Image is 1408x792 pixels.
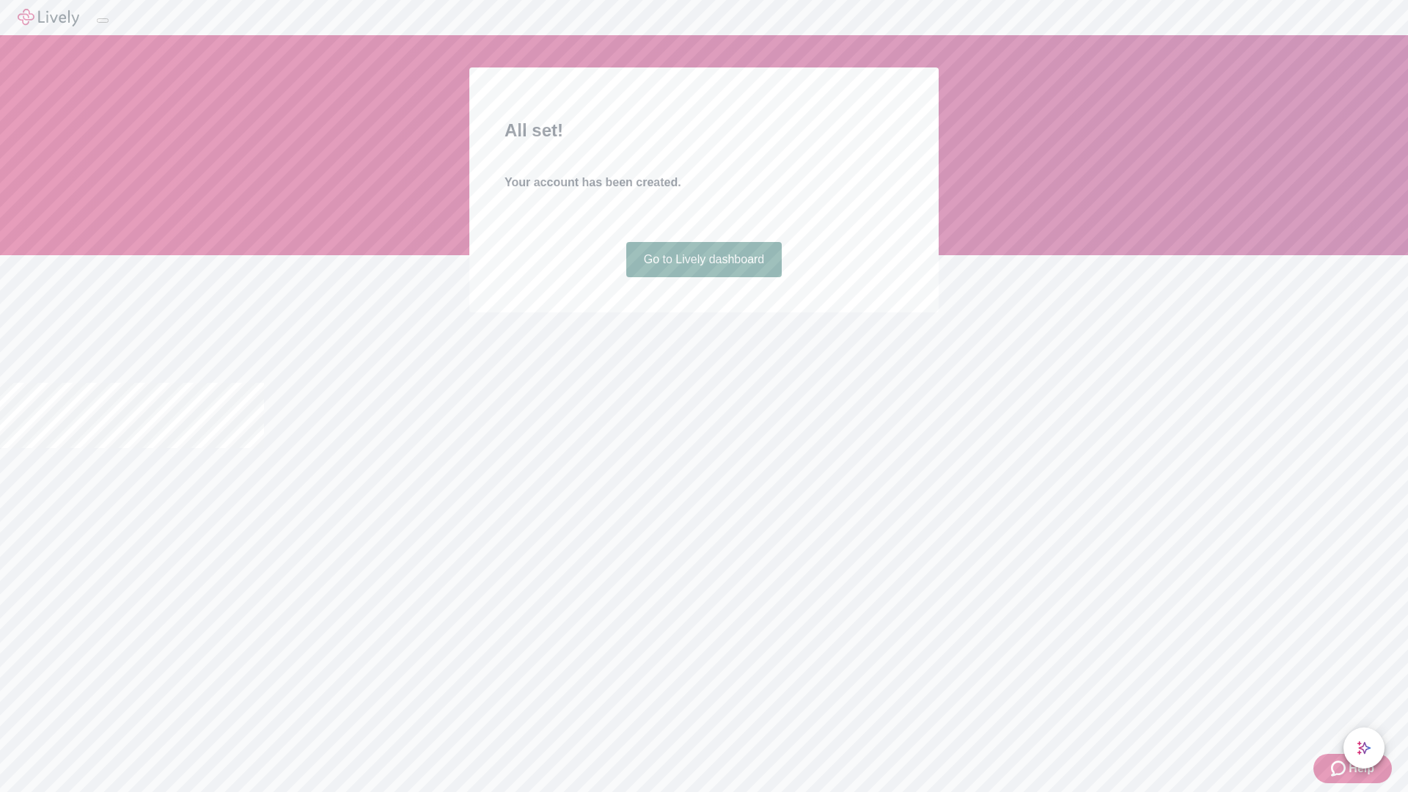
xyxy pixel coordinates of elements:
[626,242,782,277] a: Go to Lively dashboard
[1357,741,1371,755] svg: Lively AI Assistant
[1349,760,1374,777] span: Help
[1313,754,1392,783] button: Zendesk support iconHelp
[18,9,79,26] img: Lively
[97,18,109,23] button: Log out
[1331,760,1349,777] svg: Zendesk support icon
[505,174,903,191] h4: Your account has been created.
[505,117,903,144] h2: All set!
[1343,727,1385,769] button: chat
